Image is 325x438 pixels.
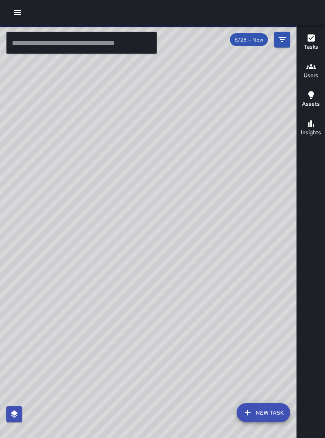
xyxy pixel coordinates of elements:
span: 8/28 — Now [230,36,268,43]
button: Users [297,57,325,86]
button: Tasks [297,29,325,57]
button: Assets [297,86,325,114]
h6: Insights [301,128,321,137]
h6: Tasks [304,43,318,51]
button: Insights [297,114,325,143]
h6: Users [304,71,318,80]
button: Filters [274,32,290,48]
h6: Assets [302,100,320,109]
button: New Task [237,403,290,422]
